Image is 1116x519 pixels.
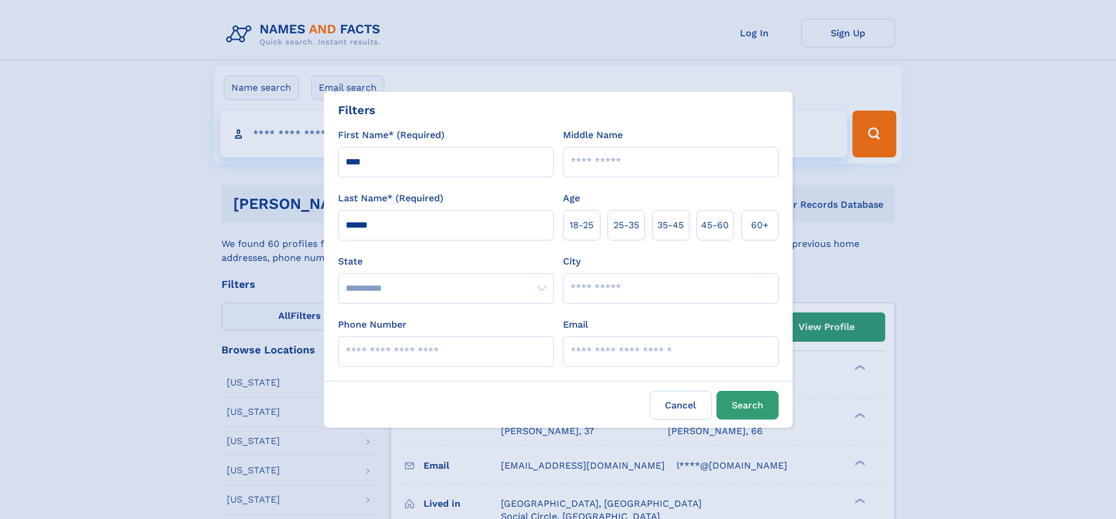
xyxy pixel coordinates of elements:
label: Middle Name [563,128,623,142]
div: Filters [338,101,376,119]
span: 45‑60 [701,218,729,232]
span: 18‑25 [569,218,593,232]
label: Phone Number [338,318,407,332]
label: State [338,255,554,269]
label: Age [563,191,580,205]
label: Last Name* (Required) [338,191,443,205]
span: 60+ [751,218,769,232]
label: Email [563,318,588,332]
button: Search [716,391,779,420]
label: First Name* (Required) [338,128,445,142]
label: City [563,255,581,269]
span: 35‑45 [657,218,684,232]
label: Cancel [650,391,712,420]
span: 25‑35 [613,218,639,232]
